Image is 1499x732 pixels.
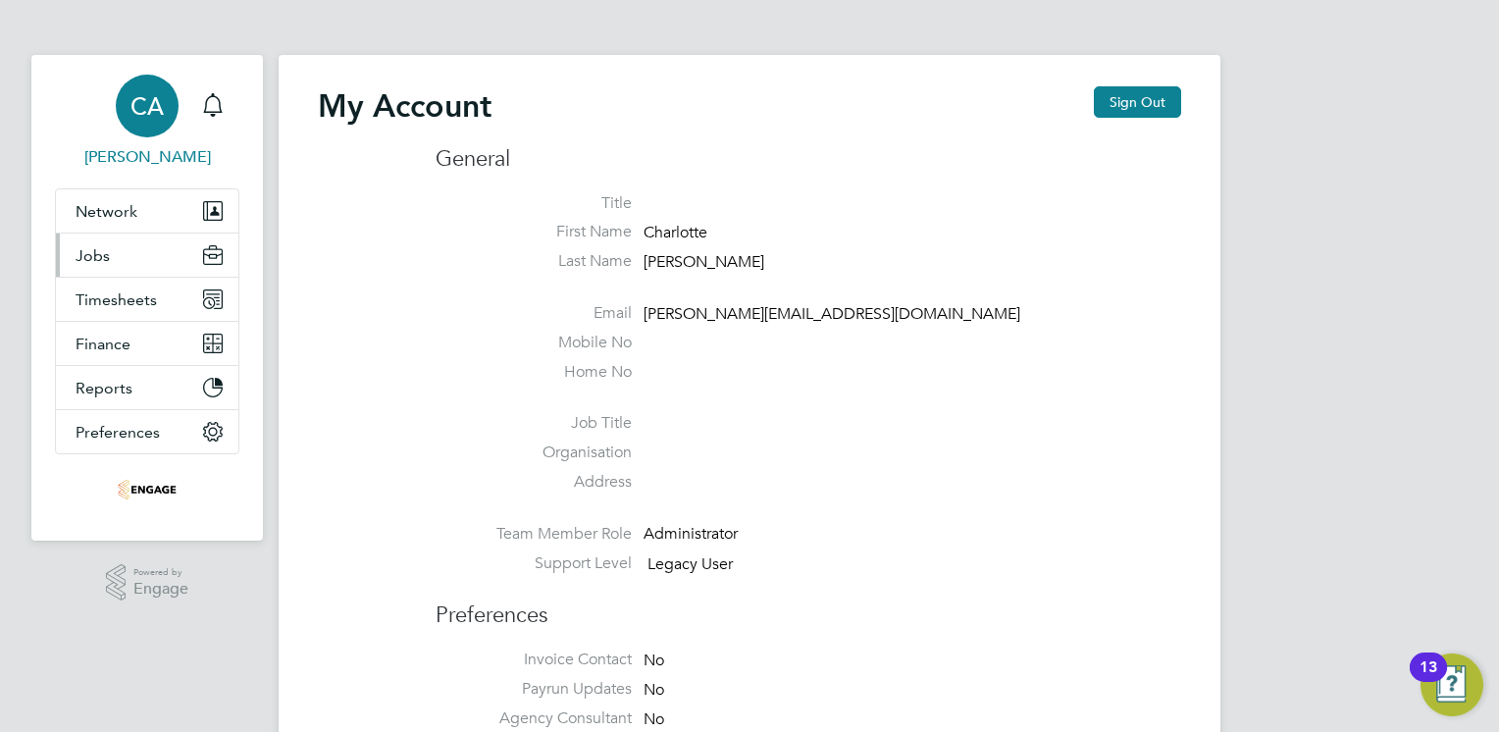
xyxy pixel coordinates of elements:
span: Powered by [133,564,188,581]
button: Reports [56,366,238,409]
a: Go to home page [55,474,239,505]
span: [PERSON_NAME] [644,252,764,272]
label: Last Name [436,251,632,272]
h3: General [436,145,1181,174]
span: [PERSON_NAME][EMAIL_ADDRESS][DOMAIN_NAME] [644,304,1020,324]
button: Open Resource Center, 13 new notifications [1421,654,1483,716]
label: First Name [436,222,632,242]
h3: Preferences [436,582,1181,630]
span: No [644,680,664,700]
label: Team Member Role [436,524,632,545]
span: Charlotte [644,224,707,243]
h2: My Account [318,86,491,126]
button: Timesheets [56,278,238,321]
button: Preferences [56,410,238,453]
label: Agency Consultant [436,708,632,729]
span: No [644,651,664,670]
nav: Main navigation [31,55,263,541]
label: Invoice Contact [436,650,632,670]
label: Support Level [436,553,632,574]
div: Administrator [644,524,830,545]
a: CA[PERSON_NAME] [55,75,239,169]
label: Email [436,303,632,324]
span: Network [76,202,137,221]
span: Engage [133,581,188,598]
span: Charlotte Allen [55,145,239,169]
button: Finance [56,322,238,365]
img: omniapeople-logo-retina.png [118,474,177,505]
div: 13 [1420,667,1437,693]
button: Sign Out [1094,86,1181,118]
span: CA [130,93,164,119]
span: Preferences [76,423,160,442]
span: Legacy User [647,554,733,574]
label: Organisation [436,443,632,463]
label: Payrun Updates [436,679,632,700]
span: Finance [76,335,130,353]
span: Reports [76,379,132,397]
a: Powered byEngage [106,564,189,601]
label: Title [436,193,632,214]
button: Network [56,189,238,233]
label: Address [436,472,632,493]
label: Home No [436,362,632,383]
span: No [644,709,664,729]
span: Jobs [76,246,110,265]
label: Mobile No [436,333,632,353]
span: Timesheets [76,290,157,309]
button: Jobs [56,234,238,277]
label: Job Title [436,413,632,434]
